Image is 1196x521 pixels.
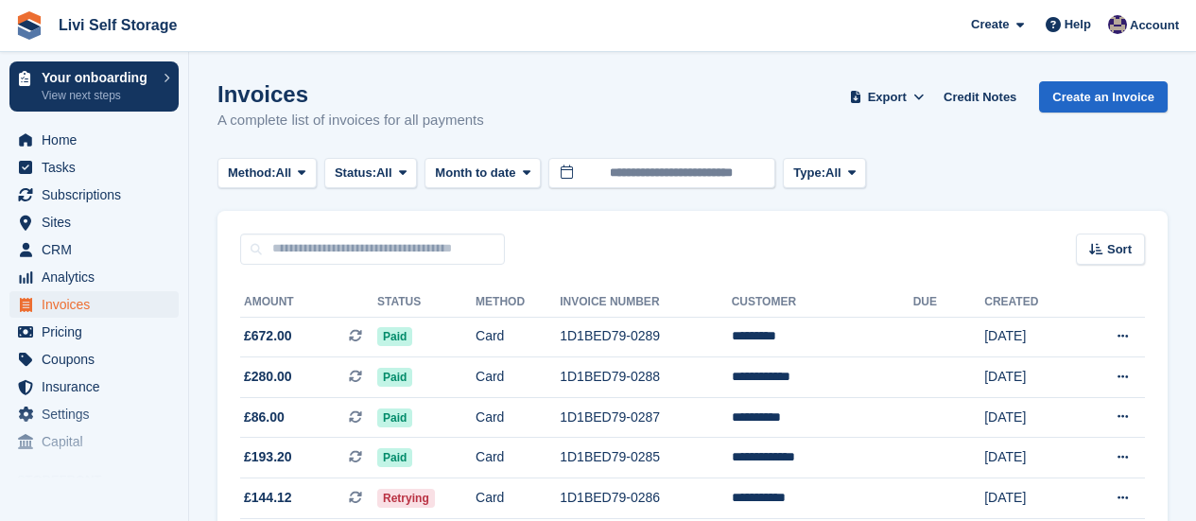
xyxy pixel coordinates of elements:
span: £144.12 [244,488,292,508]
span: Paid [377,408,412,427]
p: Your onboarding [42,71,154,84]
a: menu [9,264,179,290]
span: Coupons [42,346,155,373]
span: Analytics [42,264,155,290]
td: Card [476,317,560,357]
span: Export [868,88,907,107]
span: Storefront [17,471,188,490]
span: Sort [1107,240,1132,259]
span: Month to date [435,164,515,182]
td: 1D1BED79-0285 [560,438,731,478]
span: Create [971,15,1009,34]
td: Card [476,478,560,519]
span: Account [1130,16,1179,35]
button: Status: All [324,158,417,189]
img: stora-icon-8386f47178a22dfd0bd8f6a31ec36ba5ce8667c1dd55bd0f319d3a0aa187defe.svg [15,11,43,40]
p: A complete list of invoices for all payments [217,110,484,131]
a: Your onboarding View next steps [9,61,179,112]
a: menu [9,291,179,318]
img: Jim [1108,15,1127,34]
span: All [825,164,841,182]
span: Subscriptions [42,182,155,208]
td: [DATE] [984,397,1077,438]
span: Settings [42,401,155,427]
th: Customer [732,287,913,318]
td: [DATE] [984,357,1077,398]
span: Sites [42,209,155,235]
span: All [276,164,292,182]
th: Amount [240,287,377,318]
span: Paid [377,448,412,467]
span: Pricing [42,319,155,345]
span: £193.20 [244,447,292,467]
span: Paid [377,327,412,346]
h1: Invoices [217,81,484,107]
span: Type: [793,164,825,182]
a: menu [9,428,179,455]
span: Retrying [377,489,435,508]
th: Due [913,287,985,318]
th: Invoice Number [560,287,731,318]
span: Home [42,127,155,153]
a: menu [9,373,179,400]
a: menu [9,319,179,345]
p: View next steps [42,87,154,104]
td: Card [476,397,560,438]
td: 1D1BED79-0286 [560,478,731,519]
a: Create an Invoice [1039,81,1168,113]
th: Method [476,287,560,318]
a: menu [9,236,179,263]
span: £86.00 [244,408,285,427]
a: menu [9,182,179,208]
th: Created [984,287,1077,318]
a: menu [9,127,179,153]
span: Capital [42,428,155,455]
span: Invoices [42,291,155,318]
td: 1D1BED79-0288 [560,357,731,398]
button: Month to date [425,158,541,189]
span: Help [1065,15,1091,34]
span: £280.00 [244,367,292,387]
a: menu [9,154,179,181]
span: Tasks [42,154,155,181]
td: 1D1BED79-0289 [560,317,731,357]
td: Card [476,438,560,478]
td: 1D1BED79-0287 [560,397,731,438]
a: menu [9,346,179,373]
span: £672.00 [244,326,292,346]
button: Method: All [217,158,317,189]
a: Credit Notes [936,81,1024,113]
button: Type: All [783,158,866,189]
a: menu [9,401,179,427]
td: [DATE] [984,478,1077,519]
span: Insurance [42,373,155,400]
span: Status: [335,164,376,182]
span: Paid [377,368,412,387]
button: Export [845,81,928,113]
th: Status [377,287,476,318]
span: CRM [42,236,155,263]
td: [DATE] [984,317,1077,357]
a: Livi Self Storage [51,9,184,41]
td: Card [476,357,560,398]
td: [DATE] [984,438,1077,478]
span: Method: [228,164,276,182]
a: menu [9,209,179,235]
span: All [376,164,392,182]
